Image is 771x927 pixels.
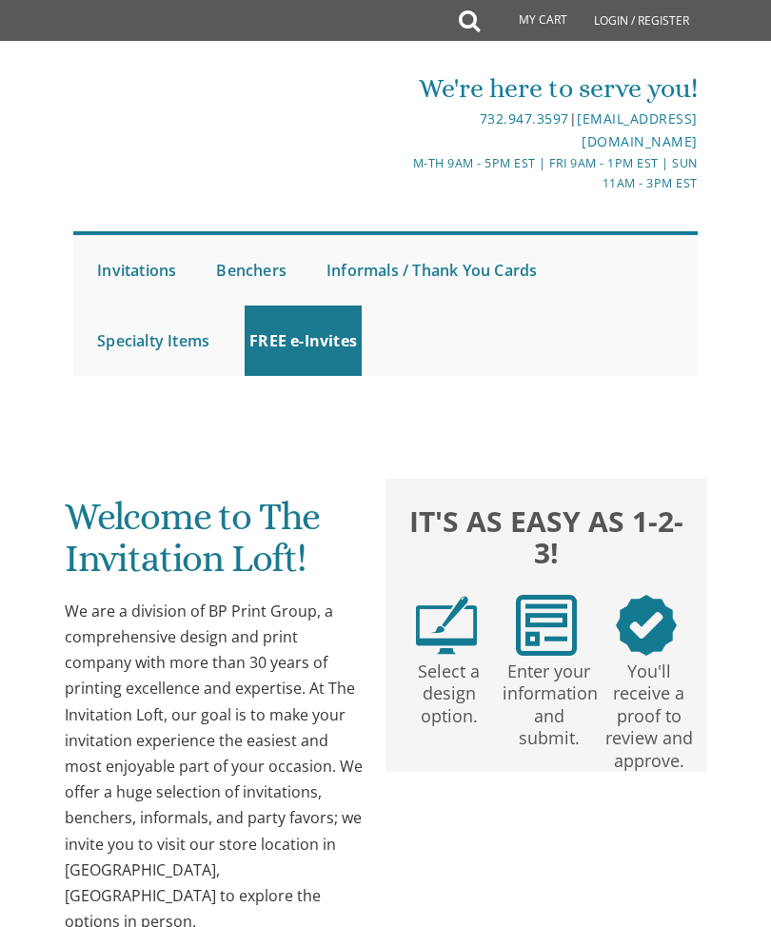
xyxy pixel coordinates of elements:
[480,109,569,128] a: 732.947.3597
[478,2,581,40] a: My Cart
[211,235,291,306] a: Benchers
[403,656,495,727] p: Select a design option.
[386,153,697,194] div: M-Th 9am - 5pm EST | Fri 9am - 1pm EST | Sun 11am - 3pm EST
[503,656,595,750] p: Enter your information and submit.
[577,109,698,150] a: [EMAIL_ADDRESS][DOMAIN_NAME]
[386,108,697,153] div: |
[386,69,697,108] div: We're here to serve you!
[416,595,477,656] img: step1.png
[603,656,695,772] p: You'll receive a proof to review and approve.
[396,503,696,571] h2: It's as easy as 1-2-3!
[92,306,214,376] a: Specialty Items
[92,235,181,306] a: Invitations
[245,306,362,376] a: FREE e-Invites
[516,595,577,656] img: step2.png
[616,595,677,656] img: step3.png
[65,496,365,594] h1: Welcome to The Invitation Loft!
[322,235,542,306] a: Informals / Thank You Cards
